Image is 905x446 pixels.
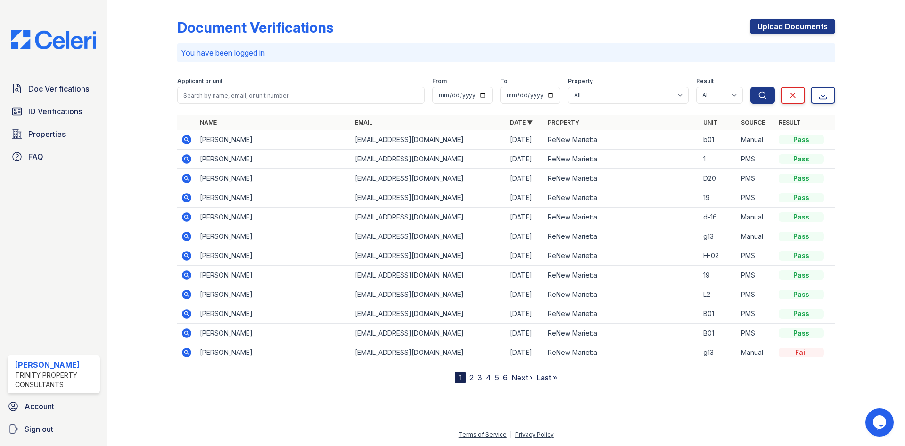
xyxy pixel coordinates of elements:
td: ReNew Marietta [544,324,699,343]
td: [PERSON_NAME] [196,130,351,150]
td: [DATE] [506,343,544,362]
td: [EMAIL_ADDRESS][DOMAIN_NAME] [351,130,506,150]
td: g13 [699,343,737,362]
iframe: chat widget [865,408,896,437]
td: [EMAIL_ADDRESS][DOMAIN_NAME] [351,208,506,227]
a: ID Verifications [8,102,100,121]
a: Last » [536,373,557,382]
td: ReNew Marietta [544,169,699,188]
a: Source [741,119,765,126]
td: [EMAIL_ADDRESS][DOMAIN_NAME] [351,150,506,169]
td: [EMAIL_ADDRESS][DOMAIN_NAME] [351,188,506,208]
td: 1 [699,150,737,169]
a: 6 [503,373,508,382]
a: Next › [511,373,533,382]
td: ReNew Marietta [544,304,699,324]
td: ReNew Marietta [544,208,699,227]
td: [PERSON_NAME] [196,188,351,208]
div: Pass [779,193,824,202]
a: Result [779,119,801,126]
a: Properties [8,125,100,143]
td: ReNew Marietta [544,266,699,285]
td: ReNew Marietta [544,150,699,169]
label: Property [568,77,593,85]
td: [DATE] [506,169,544,188]
td: Manual [737,130,775,150]
td: PMS [737,324,775,343]
div: Pass [779,174,824,183]
div: 1 [455,372,466,383]
img: CE_Logo_Blue-a8612792a0a2168367f1c8372b55b34899dd931a85d93a1a3d3e32e68fde9ad4.png [4,30,104,49]
a: 2 [469,373,474,382]
td: PMS [737,246,775,266]
a: Sign out [4,420,104,438]
td: B01 [699,304,737,324]
td: [PERSON_NAME] [196,324,351,343]
td: [PERSON_NAME] [196,227,351,246]
span: Account [25,401,54,412]
td: ReNew Marietta [544,227,699,246]
a: Upload Documents [750,19,835,34]
td: b01 [699,130,737,150]
a: Unit [703,119,717,126]
td: [DATE] [506,246,544,266]
td: [EMAIL_ADDRESS][DOMAIN_NAME] [351,169,506,188]
td: PMS [737,266,775,285]
td: [EMAIL_ADDRESS][DOMAIN_NAME] [351,266,506,285]
input: Search by name, email, or unit number [177,87,425,104]
a: Doc Verifications [8,79,100,98]
td: [PERSON_NAME] [196,304,351,324]
a: Property [548,119,579,126]
td: [PERSON_NAME] [196,266,351,285]
a: 4 [486,373,491,382]
div: Pass [779,251,824,261]
a: Name [200,119,217,126]
td: [PERSON_NAME] [196,150,351,169]
td: [EMAIL_ADDRESS][DOMAIN_NAME] [351,304,506,324]
td: ReNew Marietta [544,188,699,208]
td: [EMAIL_ADDRESS][DOMAIN_NAME] [351,227,506,246]
td: PMS [737,304,775,324]
div: | [510,431,512,438]
td: [EMAIL_ADDRESS][DOMAIN_NAME] [351,285,506,304]
td: Manual [737,343,775,362]
label: Result [696,77,714,85]
td: ReNew Marietta [544,246,699,266]
td: [EMAIL_ADDRESS][DOMAIN_NAME] [351,324,506,343]
span: FAQ [28,151,43,162]
td: ReNew Marietta [544,343,699,362]
td: [DATE] [506,304,544,324]
td: H-02 [699,246,737,266]
td: [PERSON_NAME] [196,208,351,227]
td: PMS [737,188,775,208]
a: Privacy Policy [515,431,554,438]
td: d-16 [699,208,737,227]
a: 3 [477,373,482,382]
td: [PERSON_NAME] [196,246,351,266]
div: Pass [779,309,824,319]
a: FAQ [8,147,100,166]
td: [EMAIL_ADDRESS][DOMAIN_NAME] [351,246,506,266]
div: Pass [779,232,824,241]
td: [DATE] [506,150,544,169]
td: L2 [699,285,737,304]
td: [DATE] [506,227,544,246]
a: Date ▼ [510,119,533,126]
td: [DATE] [506,188,544,208]
span: Doc Verifications [28,83,89,94]
td: [DATE] [506,285,544,304]
span: ID Verifications [28,106,82,117]
div: Document Verifications [177,19,333,36]
td: PMS [737,169,775,188]
td: B01 [699,324,737,343]
a: 5 [495,373,499,382]
span: Sign out [25,423,53,435]
div: Trinity Property Consultants [15,370,96,389]
td: PMS [737,150,775,169]
td: g13 [699,227,737,246]
td: Manual [737,208,775,227]
td: [PERSON_NAME] [196,343,351,362]
div: Pass [779,154,824,164]
td: ReNew Marietta [544,285,699,304]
